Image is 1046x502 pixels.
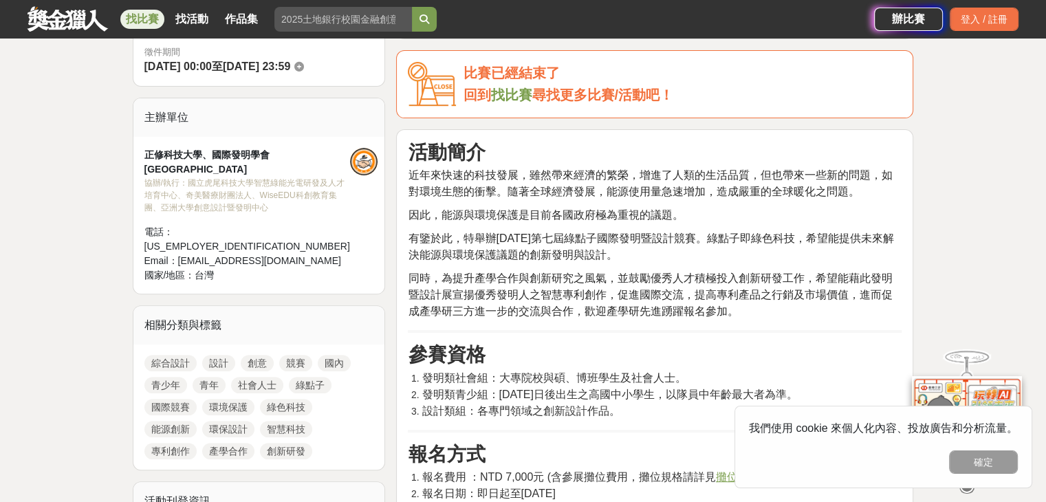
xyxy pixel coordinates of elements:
span: 尋找更多比賽/活動吧！ [532,87,673,102]
div: 正修科技大學、國際發明學會[GEOGRAPHIC_DATA] [144,148,350,177]
strong: 報名方式 [408,444,485,465]
div: 協辦/執行： 國立虎尾科技大學智慧綠能光電研發及人才培育中心、奇美醫療財團法人、WiseEDU科創教育集團、亞洲大學創意設計暨發明中心 [144,177,350,214]
span: 報名費用 ：NTD 7,000元 (含參展攤位費用，攤位規格請詳見 [422,471,716,483]
button: 確定 [949,450,1018,474]
span: 設計類組：各專門領域之創新設計作品。 [422,405,620,417]
img: d2146d9a-e6f6-4337-9592-8cefde37ba6b.png [912,376,1022,468]
a: 青年 [193,377,226,393]
div: 電話： [US_EMPLOYER_IDENTIFICATION_NUMBER] [144,225,350,254]
span: 同時，為提升產學合作與創新研究之風氣，並鼓勵優秀人才積極投入創新研發工作，希望能藉此發明暨設計展宣揚優秀發明人之智慧專利創作，促進國際交流，提高專利產品之行銷及市場價值，進而促成產學研三方進一步... [408,272,892,317]
a: 競賽 [279,355,312,371]
div: 比賽已經結束了 [463,62,902,85]
a: 綜合設計 [144,355,197,371]
span: 國家/地區： [144,270,195,281]
a: 青少年 [144,377,187,393]
a: 作品集 [219,10,263,29]
span: 徵件期間 [144,47,180,57]
a: 社會人士 [231,377,283,393]
a: 創新研發 [260,443,312,459]
a: 產學合作 [202,443,254,459]
span: 發明類社會組：大專院校與碩、博班學生及社會人士。 [422,372,686,384]
span: 近年來快速的科技發展，雖然帶來經濟的繁榮，增進了人類的生活品質，但也帶來一些新的問題，如對環境生態的衝擊。隨著全球經濟發展，能源使用量急速增加，造成嚴重的全球暖化之問題。 [408,169,892,197]
a: 國際競賽 [144,399,197,415]
img: Icon [408,62,456,107]
strong: 活動簡介 [408,142,485,163]
span: 我們使用 cookie 來個人化內容、投放廣告和分析流量。 [749,422,1018,434]
a: 環保設計 [202,421,254,437]
span: 發明類青少組： [422,389,499,400]
a: 綠色科技 [260,399,312,415]
strong: 參賽資格 [408,344,485,365]
a: 找比賽 [120,10,164,29]
div: 登入 / 註冊 [950,8,1018,31]
a: 環境保護 [202,399,254,415]
span: 報名日期：即日起至[DATE] [422,488,555,499]
span: [DATE] 23:59 [223,61,290,72]
a: 專利創作 [144,443,197,459]
span: [DATE]日後出生 [499,389,577,400]
a: 設計 [202,355,235,371]
a: 智慧科技 [260,421,312,437]
span: [DATE] 00:00 [144,61,212,72]
a: 綠點子 [289,377,331,393]
div: Email： [EMAIL_ADDRESS][DOMAIN_NAME] [144,254,350,268]
a: 創意 [241,355,274,371]
span: 台灣 [195,270,214,281]
input: 2025土地銀行校園金融創意挑戰賽：從你出發 開啟智慧金融新頁 [274,7,412,32]
u: 攤位資訊 [716,471,760,483]
span: 之高國中小學生，以隊員中年齡最大者為準。 [578,389,798,400]
span: 至 [212,61,223,72]
a: 國內 [318,355,351,371]
span: 回到 [463,87,490,102]
a: 找活動 [170,10,214,29]
a: 辦比賽 [874,8,943,31]
div: 相關分類與標籤 [133,306,385,345]
a: 找比賽 [490,87,532,102]
a: 攤位資訊 [716,472,760,483]
span: 因此，能源與環境保護是目前各國政府極為重視的議題。 [408,209,683,221]
div: 主辦單位 [133,98,385,137]
span: 有鑒於此，特舉辦[DATE]第七屆綠點子國際發明暨設計競賽。綠點子即綠色科技，希望能提供未來解決能源與環境保護議題的創新發明與設計。 [408,232,893,261]
a: 能源創新 [144,421,197,437]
